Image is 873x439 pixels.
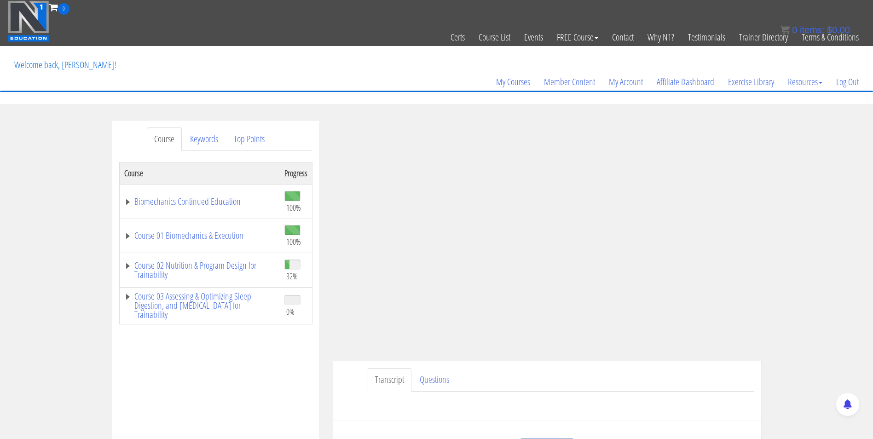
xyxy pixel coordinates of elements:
[792,25,797,35] span: 0
[641,15,681,60] a: Why N1?
[58,3,69,15] span: 0
[827,25,850,35] bdi: 0.00
[226,127,272,151] a: Top Points
[829,60,866,104] a: Log Out
[7,46,123,83] p: Welcome back, [PERSON_NAME]!
[124,292,275,319] a: Course 03 Assessing & Optimizing Sleep Digestion, and [MEDICAL_DATA] for Trainability
[7,0,49,42] img: n1-education
[412,368,457,392] a: Questions
[183,127,225,151] a: Keywords
[780,25,790,35] img: icon11.png
[368,368,411,392] a: Transcript
[721,60,781,104] a: Exercise Library
[286,271,298,281] span: 32%
[827,25,832,35] span: $
[147,127,182,151] a: Course
[49,1,69,13] a: 0
[681,15,732,60] a: Testimonials
[286,202,301,213] span: 100%
[444,15,472,60] a: Certs
[537,60,602,104] a: Member Content
[286,306,295,317] span: 0%
[795,15,866,60] a: Terms & Conditions
[124,231,275,240] a: Course 01 Biomechanics & Execution
[472,15,517,60] a: Course List
[780,25,850,35] a: 0 items: $0.00
[602,60,650,104] a: My Account
[732,15,795,60] a: Trainer Directory
[489,60,537,104] a: My Courses
[286,237,301,247] span: 100%
[605,15,641,60] a: Contact
[800,25,824,35] span: items:
[124,261,275,279] a: Course 02 Nutrition & Program Design for Trainability
[650,60,721,104] a: Affiliate Dashboard
[550,15,605,60] a: FREE Course
[517,15,550,60] a: Events
[280,162,312,184] th: Progress
[781,60,829,104] a: Resources
[119,162,280,184] th: Course
[124,197,275,206] a: Biomechanics Continued Education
